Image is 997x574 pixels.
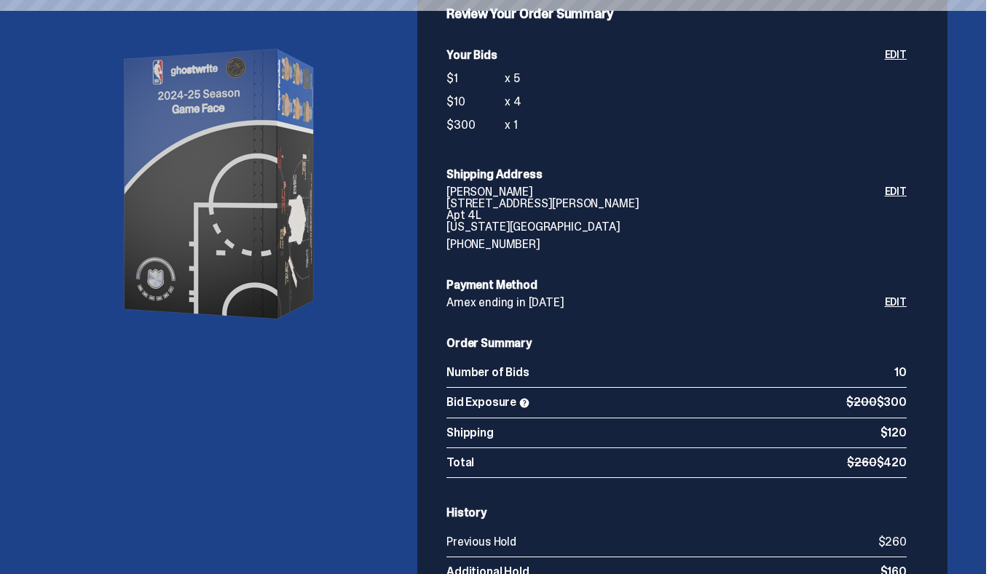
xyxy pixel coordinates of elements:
[446,221,885,233] p: [US_STATE][GEOGRAPHIC_DATA]
[505,96,521,108] p: x 4
[847,455,876,470] span: $260
[446,210,885,221] p: Apt 4L
[505,119,518,131] p: x 1
[446,239,885,250] p: [PHONE_NUMBER]
[76,2,368,366] img: product image
[446,536,878,548] p: Previous Hold
[446,73,505,84] p: $1
[885,49,907,140] a: Edit
[446,427,880,439] p: Shipping
[446,396,846,409] p: Bid Exposure
[505,73,520,84] p: x 5
[446,367,894,378] p: Number of Bids
[446,279,907,291] h6: Payment Method
[446,297,885,308] p: Amex ending in [DATE]
[885,297,907,308] a: Edit
[446,457,847,469] p: Total
[846,396,907,409] p: $300
[446,338,907,349] h6: Order Summary
[446,49,885,61] h6: Your Bids
[846,394,876,410] span: $200
[446,507,907,519] h6: History
[446,198,885,210] p: [STREET_ADDRESS][PERSON_NAME]
[847,457,907,469] p: $420
[880,427,907,439] p: $120
[878,536,907,548] p: $260
[894,367,907,378] p: 10
[446,119,505,131] p: $300
[446,186,885,198] p: [PERSON_NAME]
[446,7,907,20] h5: Review Your Order Summary
[446,96,505,108] p: $10
[885,186,907,250] a: Edit
[446,169,907,180] h6: Shipping Address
